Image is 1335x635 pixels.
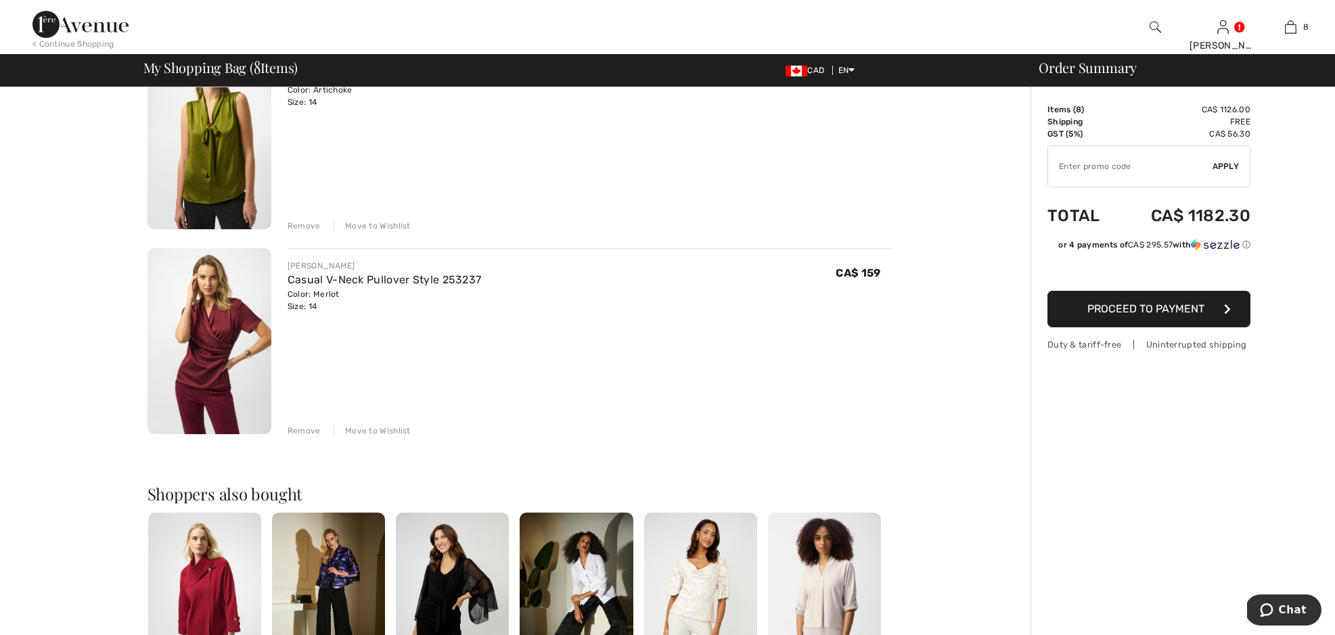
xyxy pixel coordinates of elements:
iframe: Opens a widget where you can chat to one of our agents [1247,594,1321,628]
td: Items ( ) [1047,103,1117,116]
span: CAD [786,66,830,75]
div: [PERSON_NAME] [288,260,482,272]
td: Shipping [1047,116,1117,128]
td: CA$ 1126.00 [1117,103,1250,116]
td: CA$ 56.30 [1117,128,1250,140]
img: My Bag [1285,19,1296,35]
img: Sezzle [1191,239,1240,251]
div: Duty & tariff-free | Uninterrupted shipping [1047,338,1250,351]
div: Color: Merlot Size: 14 [288,288,482,312]
img: My Info [1217,19,1229,35]
span: EN [838,66,855,75]
h2: Shoppers also bought [148,486,892,502]
div: Remove [288,425,321,437]
img: search the website [1150,19,1161,35]
span: CA$ 159 [836,266,880,279]
div: Move to Wishlist [334,220,411,232]
span: 8 [1303,21,1309,33]
div: < Continue Shopping [32,38,114,50]
a: 8 [1257,19,1323,35]
td: GST (5%) [1047,128,1117,140]
img: Casual V-Neck Pullover Style 253237 [148,248,271,434]
div: Color: Artichoke Size: 14 [288,84,528,108]
button: Proceed to Payment [1047,291,1250,327]
a: Casual V-Neck Pullover Style 253237 [288,273,482,286]
div: or 4 payments ofCA$ 295.57withSezzle Click to learn more about Sezzle [1047,239,1250,256]
span: My Shopping Bag ( Items) [143,61,298,74]
img: Chic Sleeveless V-Neck Pullover Style 253225 [148,44,271,230]
div: [PERSON_NAME] [1190,39,1256,53]
span: Proceed to Payment [1087,302,1204,315]
span: 8 [1076,105,1081,114]
div: or 4 payments of with [1058,239,1250,251]
td: Free [1117,116,1250,128]
iframe: PayPal-paypal [1047,256,1250,286]
span: Apply [1213,160,1240,172]
div: Remove [288,220,321,232]
input: Promo code [1048,146,1213,187]
td: CA$ 1182.30 [1117,193,1250,239]
span: CA$ 295.57 [1128,240,1173,250]
img: Canadian Dollar [786,66,807,76]
span: 8 [254,57,261,75]
div: Move to Wishlist [334,425,411,437]
img: 1ère Avenue [32,11,129,38]
td: Total [1047,193,1117,239]
a: Sign In [1217,20,1229,33]
div: Order Summary [1022,61,1327,74]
